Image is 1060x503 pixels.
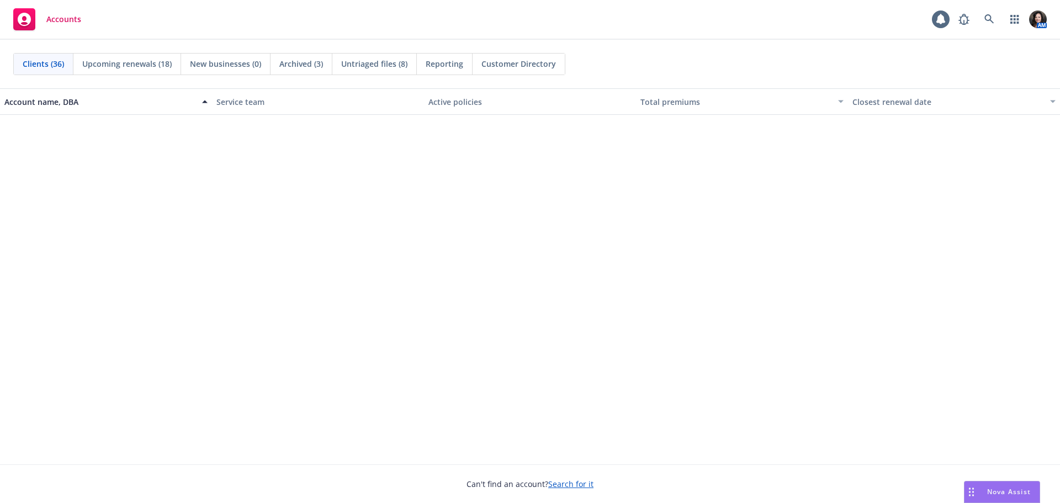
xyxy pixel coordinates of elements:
a: Accounts [9,4,86,35]
button: Nova Assist [964,481,1040,503]
button: Closest renewal date [848,88,1060,115]
span: Reporting [426,58,463,70]
div: Drag to move [964,481,978,502]
button: Active policies [424,88,636,115]
span: Nova Assist [987,487,1031,496]
span: Clients (36) [23,58,64,70]
div: Total premiums [640,96,831,108]
a: Search for it [548,479,593,489]
img: photo [1029,10,1047,28]
div: Service team [216,96,420,108]
span: Can't find an account? [467,478,593,490]
span: Upcoming renewals (18) [82,58,172,70]
div: Account name, DBA [4,96,195,108]
span: Customer Directory [481,58,556,70]
button: Total premiums [636,88,848,115]
span: New businesses (0) [190,58,261,70]
div: Closest renewal date [852,96,1043,108]
a: Switch app [1004,8,1026,30]
span: Accounts [46,15,81,24]
span: Archived (3) [279,58,323,70]
div: Active policies [428,96,632,108]
button: Service team [212,88,424,115]
a: Report a Bug [953,8,975,30]
a: Search [978,8,1000,30]
span: Untriaged files (8) [341,58,407,70]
